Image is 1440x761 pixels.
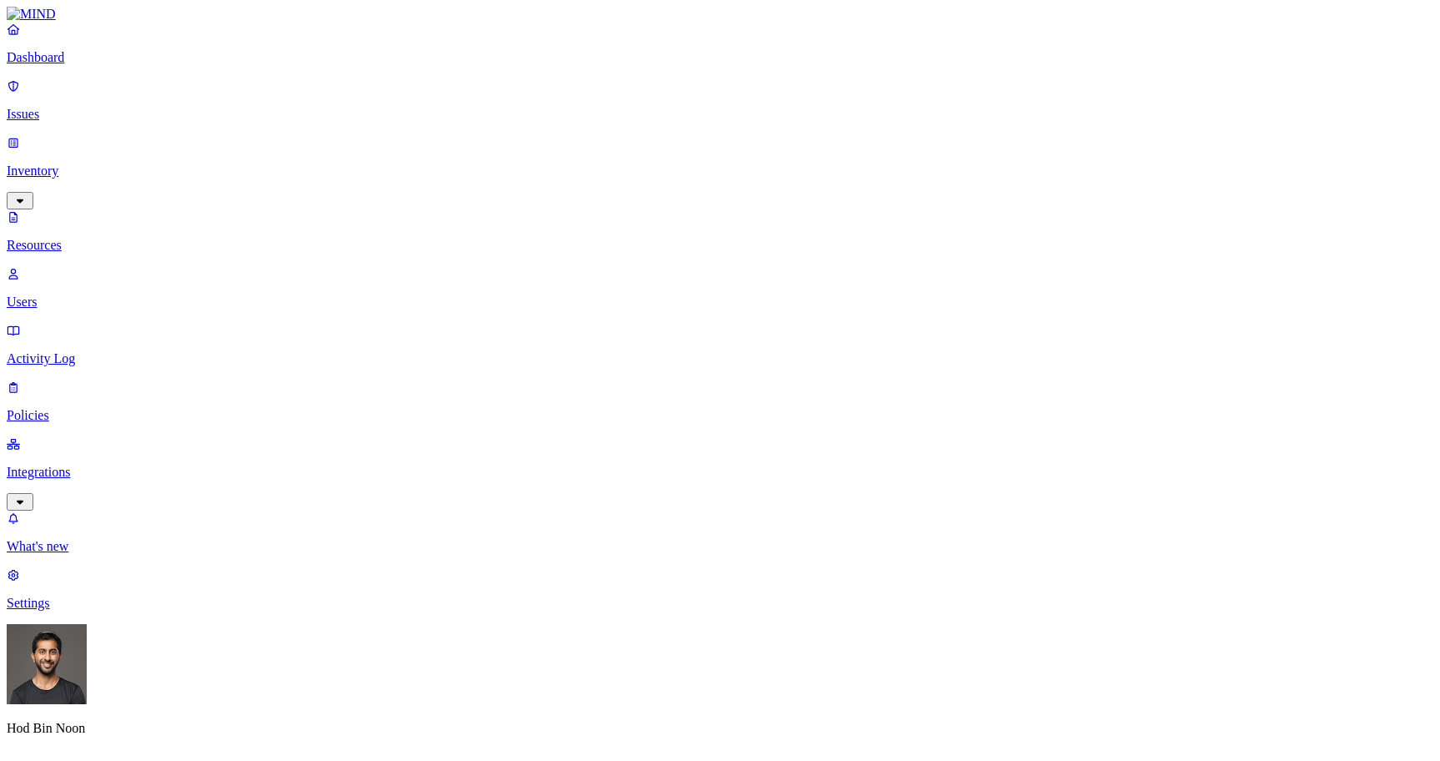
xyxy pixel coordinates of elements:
p: Users [7,295,1433,310]
p: Dashboard [7,50,1433,65]
p: Issues [7,107,1433,122]
p: Hod Bin Noon [7,721,1433,736]
p: Settings [7,596,1433,611]
p: Policies [7,408,1433,423]
p: Resources [7,238,1433,253]
p: Integrations [7,465,1433,480]
p: Inventory [7,164,1433,179]
img: MIND [7,7,56,22]
img: Hod Bin Noon [7,624,87,704]
p: Activity Log [7,351,1433,366]
p: What's new [7,539,1433,554]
